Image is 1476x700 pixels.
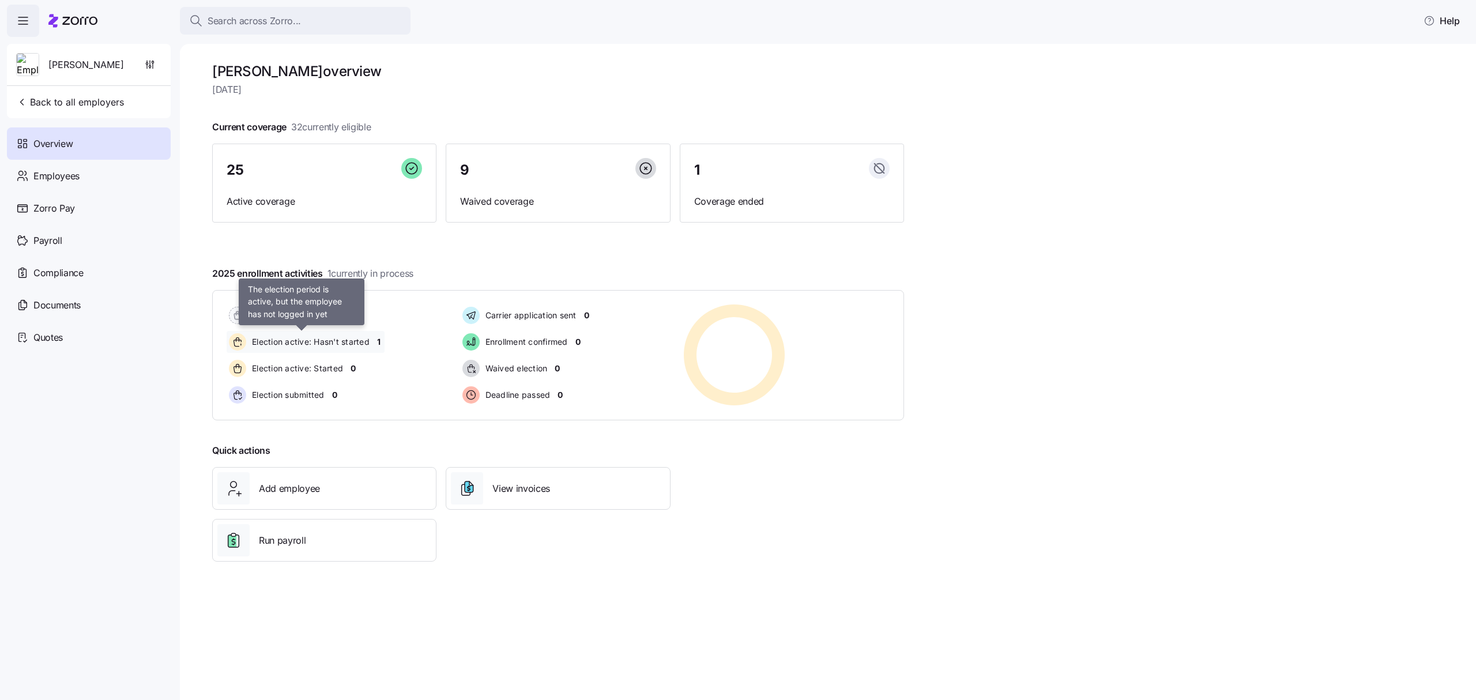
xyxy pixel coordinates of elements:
[482,310,577,321] span: Carrier application sent
[33,137,73,151] span: Overview
[584,310,589,321] span: 0
[332,389,337,401] span: 0
[460,163,469,177] span: 9
[259,481,320,496] span: Add employee
[33,266,84,280] span: Compliance
[227,194,422,209] span: Active coverage
[482,363,548,374] span: Waived election
[492,481,550,496] span: View invoices
[212,120,371,134] span: Current coverage
[248,389,325,401] span: Election submitted
[327,266,413,281] span: 1 currently in process
[7,127,171,160] a: Overview
[208,14,301,28] span: Search across Zorro...
[694,163,700,177] span: 1
[555,363,560,374] span: 0
[291,120,371,134] span: 32 currently eligible
[33,234,62,248] span: Payroll
[460,194,656,209] span: Waived coverage
[33,330,63,345] span: Quotes
[33,298,81,313] span: Documents
[248,363,343,374] span: Election active: Started
[212,443,270,458] span: Quick actions
[377,336,381,348] span: 1
[33,201,75,216] span: Zorro Pay
[482,336,568,348] span: Enrollment confirmed
[180,7,411,35] button: Search across Zorro...
[212,82,904,97] span: [DATE]
[1424,14,1460,28] span: Help
[212,62,904,80] h1: [PERSON_NAME] overview
[1414,9,1469,32] button: Help
[12,91,129,114] button: Back to all employers
[7,192,171,224] a: Zorro Pay
[33,169,80,183] span: Employees
[212,266,413,281] span: 2025 enrollment activities
[7,321,171,353] a: Quotes
[7,257,171,289] a: Compliance
[227,163,243,177] span: 25
[16,95,124,109] span: Back to all employers
[48,58,124,72] span: [PERSON_NAME]
[259,533,306,548] span: Run payroll
[7,160,171,192] a: Employees
[248,336,370,348] span: Election active: Hasn't started
[17,54,39,77] img: Employer logo
[482,389,551,401] span: Deadline passed
[7,224,171,257] a: Payroll
[248,310,349,321] span: Pending election window
[7,289,171,321] a: Documents
[694,194,890,209] span: Coverage ended
[575,336,581,348] span: 0
[351,363,356,374] span: 0
[558,389,563,401] span: 0
[357,310,362,321] span: 0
